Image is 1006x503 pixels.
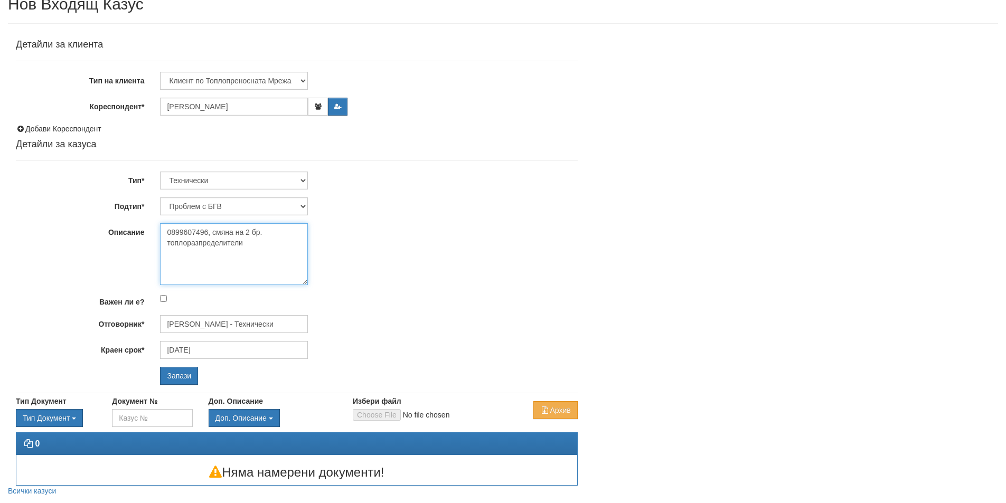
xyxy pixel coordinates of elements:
[16,124,578,134] div: Добави Кореспондент
[16,396,67,406] label: Тип Документ
[16,40,578,50] h4: Детайли за клиента
[35,439,40,448] strong: 0
[8,341,152,355] label: Краен срок*
[16,409,83,427] button: Тип Документ
[8,315,152,329] label: Отговорник*
[16,466,577,479] h3: Няма намерени документи!
[16,139,578,150] h4: Детайли за казуса
[353,396,401,406] label: Избери файл
[215,414,267,422] span: Доп. Описание
[533,401,577,419] button: Архив
[160,367,198,385] input: Запази
[23,414,70,422] span: Тип Документ
[160,315,308,333] input: Търсене по Име / Имейл
[16,409,96,427] div: Двоен клик, за изчистване на избраната стойност.
[8,72,152,86] label: Тип на клиента
[8,223,152,238] label: Описание
[8,487,56,495] a: Всички казуси
[112,396,157,406] label: Документ №
[209,409,280,427] button: Доп. Описание
[160,341,308,359] input: Търсене по Име / Имейл
[209,396,263,406] label: Доп. Описание
[8,98,152,112] label: Кореспондент*
[209,409,337,427] div: Двоен клик, за изчистване на избраната стойност.
[160,98,308,116] input: ЕГН/Име/Адрес/Аб.№/Парт.№/Тел./Email
[112,409,192,427] input: Казус №
[8,197,152,212] label: Подтип*
[8,293,152,307] label: Важен ли е?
